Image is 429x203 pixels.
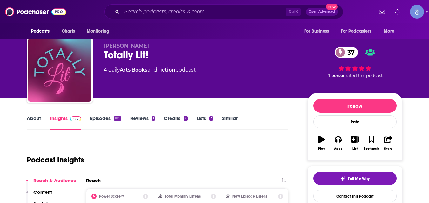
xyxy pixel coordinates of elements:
[341,47,358,58] span: 37
[380,132,396,155] button: Share
[340,176,345,181] img: tell me why sparkle
[346,73,383,78] span: rated this podcast
[152,116,155,121] div: 1
[184,116,187,121] div: 2
[330,132,346,155] button: Apps
[309,10,335,13] span: Open Advanced
[131,67,131,73] span: ,
[57,25,79,37] a: Charts
[222,115,238,130] a: Similar
[26,177,76,189] button: Reach & Audience
[87,27,109,36] span: Monitoring
[50,115,81,130] a: InsightsPodchaser Pro
[90,115,121,130] a: Episodes105
[209,116,213,121] div: 2
[384,27,394,36] span: More
[114,116,121,121] div: 105
[341,27,372,36] span: For Podcasters
[165,194,201,199] h2: Total Monthly Listens
[346,132,363,155] button: List
[130,115,155,130] a: Reviews1
[164,115,187,130] a: Credits2
[147,67,157,73] span: and
[104,66,196,74] div: A daily podcast
[410,5,424,19] span: Logged in as Spiral5-G1
[27,115,41,130] a: About
[286,8,301,16] span: Ctrl K
[392,6,402,17] a: Show notifications dropdown
[86,177,101,183] h2: Reach
[157,67,175,73] a: Fiction
[335,47,358,58] a: 37
[313,172,397,185] button: tell me why sparkleTell Me Why
[307,43,403,82] div: 37 1 personrated this podcast
[122,7,286,17] input: Search podcasts, credits, & more...
[334,147,342,151] div: Apps
[300,25,337,37] button: open menu
[31,27,50,36] span: Podcasts
[313,132,330,155] button: Play
[232,194,267,199] h2: New Episode Listens
[348,176,370,181] span: Tell Me Why
[379,25,402,37] button: open menu
[410,5,424,19] button: Show profile menu
[99,194,124,199] h2: Power Score™
[131,67,147,73] a: Books
[337,25,381,37] button: open menu
[28,38,91,102] img: Totally Lit!
[306,8,338,16] button: Open AdvancedNew
[363,132,380,155] button: Bookmark
[313,115,397,128] div: Rate
[33,189,52,195] p: Content
[377,6,387,17] a: Show notifications dropdown
[304,27,329,36] span: For Business
[33,177,76,183] p: Reach & Audience
[27,25,58,37] button: open menu
[197,115,213,130] a: Lists2
[326,4,338,10] span: New
[384,147,392,151] div: Share
[104,43,149,49] span: [PERSON_NAME]
[313,190,397,202] a: Contact This Podcast
[364,147,379,151] div: Bookmark
[62,27,75,36] span: Charts
[318,147,325,151] div: Play
[352,147,358,151] div: List
[410,5,424,19] img: User Profile
[120,67,131,73] a: Arts
[5,6,66,18] img: Podchaser - Follow, Share and Rate Podcasts
[26,189,52,201] button: Content
[82,25,117,37] button: open menu
[313,99,397,113] button: Follow
[27,155,84,165] h1: Podcast Insights
[104,4,343,19] div: Search podcasts, credits, & more...
[328,73,346,78] span: 1 person
[70,116,81,121] img: Podchaser Pro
